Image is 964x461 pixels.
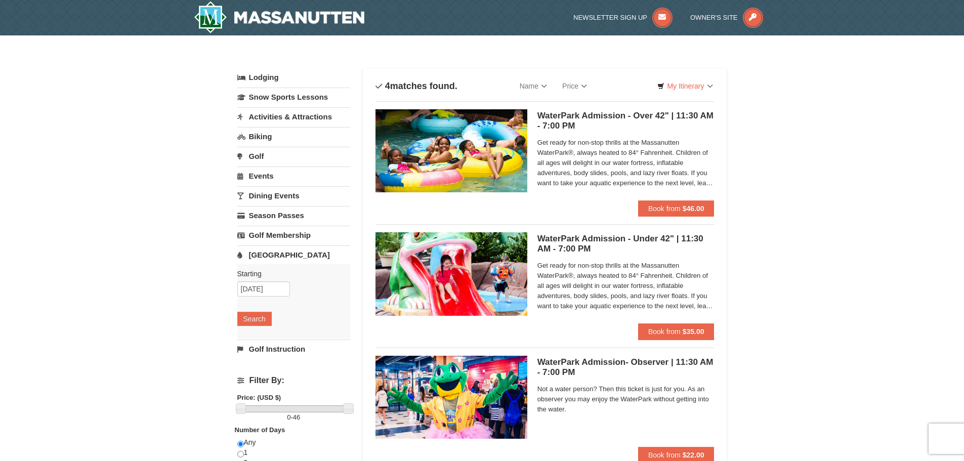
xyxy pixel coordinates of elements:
a: Golf Membership [237,226,350,244]
a: Price [555,76,595,96]
strong: Price: (USD $) [237,394,281,401]
span: Book from [648,204,681,213]
span: 46 [293,413,300,421]
strong: Number of Days [235,426,285,434]
label: Starting [237,269,343,279]
span: Book from [648,451,681,459]
a: My Itinerary [651,78,719,94]
span: Newsletter Sign Up [573,14,647,21]
span: Not a water person? Then this ticket is just for you. As an observer you may enjoy the WaterPark ... [537,384,715,414]
a: Name [512,76,555,96]
a: Massanutten Resort [194,1,365,33]
span: Book from [648,327,681,336]
a: Lodging [237,68,350,87]
span: 0 [287,413,290,421]
a: Golf Instruction [237,340,350,358]
a: Golf [237,147,350,165]
a: Newsletter Sign Up [573,14,673,21]
img: 6619917-1560-394ba125.jpg [375,109,527,192]
button: Book from $35.00 [638,323,715,340]
h5: WaterPark Admission- Observer | 11:30 AM - 7:00 PM [537,357,715,378]
a: Snow Sports Lessons [237,88,350,106]
a: [GEOGRAPHIC_DATA] [237,245,350,264]
button: Search [237,312,272,326]
a: Season Passes [237,206,350,225]
strong: $35.00 [683,327,704,336]
span: Owner's Site [690,14,738,21]
h4: matches found. [375,81,457,91]
span: Get ready for non-stop thrills at the Massanutten WaterPark®, always heated to 84° Fahrenheit. Ch... [537,138,715,188]
span: 4 [385,81,390,91]
a: Activities & Attractions [237,107,350,126]
a: Dining Events [237,186,350,205]
button: Book from $46.00 [638,200,715,217]
h5: WaterPark Admission - Under 42" | 11:30 AM - 7:00 PM [537,234,715,254]
a: Events [237,166,350,185]
h5: WaterPark Admission - Over 42" | 11:30 AM - 7:00 PM [537,111,715,131]
img: 6619917-1587-675fdf84.jpg [375,356,527,439]
strong: $46.00 [683,204,704,213]
span: Get ready for non-stop thrills at the Massanutten WaterPark®, always heated to 84° Fahrenheit. Ch... [537,261,715,311]
strong: $22.00 [683,451,704,459]
a: Owner's Site [690,14,763,21]
img: Massanutten Resort Logo [194,1,365,33]
a: Biking [237,127,350,146]
h4: Filter By: [237,376,350,385]
img: 6619917-1570-0b90b492.jpg [375,232,527,315]
label: - [237,412,350,423]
